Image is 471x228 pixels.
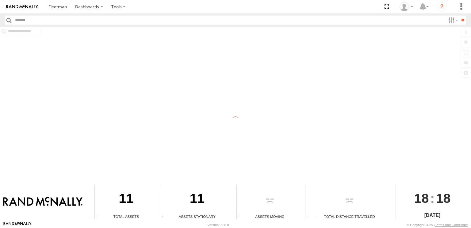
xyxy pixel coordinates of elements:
[437,2,447,12] i: ?
[160,185,234,214] div: 11
[407,223,468,227] div: © Copyright 2025 -
[435,223,468,227] a: Terms and Conditions
[3,222,32,228] a: Visit our Website
[237,214,246,219] div: Total number of assets current in transit.
[208,223,231,227] div: Version: 308.01
[396,212,469,219] div: [DATE]
[397,2,415,11] div: Valeo Dash
[305,214,393,219] div: Total Distance Travelled
[160,214,169,219] div: Total number of assets current stationary.
[436,185,451,211] span: 18
[396,185,469,211] div: :
[95,214,104,219] div: Total number of Enabled Assets
[446,16,459,25] label: Search Filter Options
[6,5,38,9] img: rand-logo.svg
[305,214,315,219] div: Total distance travelled by all assets within specified date range and applied filters
[95,185,158,214] div: 11
[237,214,303,219] div: Assets Moving
[414,185,429,211] span: 18
[95,214,158,219] div: Total Assets
[3,197,82,207] img: Rand McNally
[160,214,234,219] div: Assets Stationary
